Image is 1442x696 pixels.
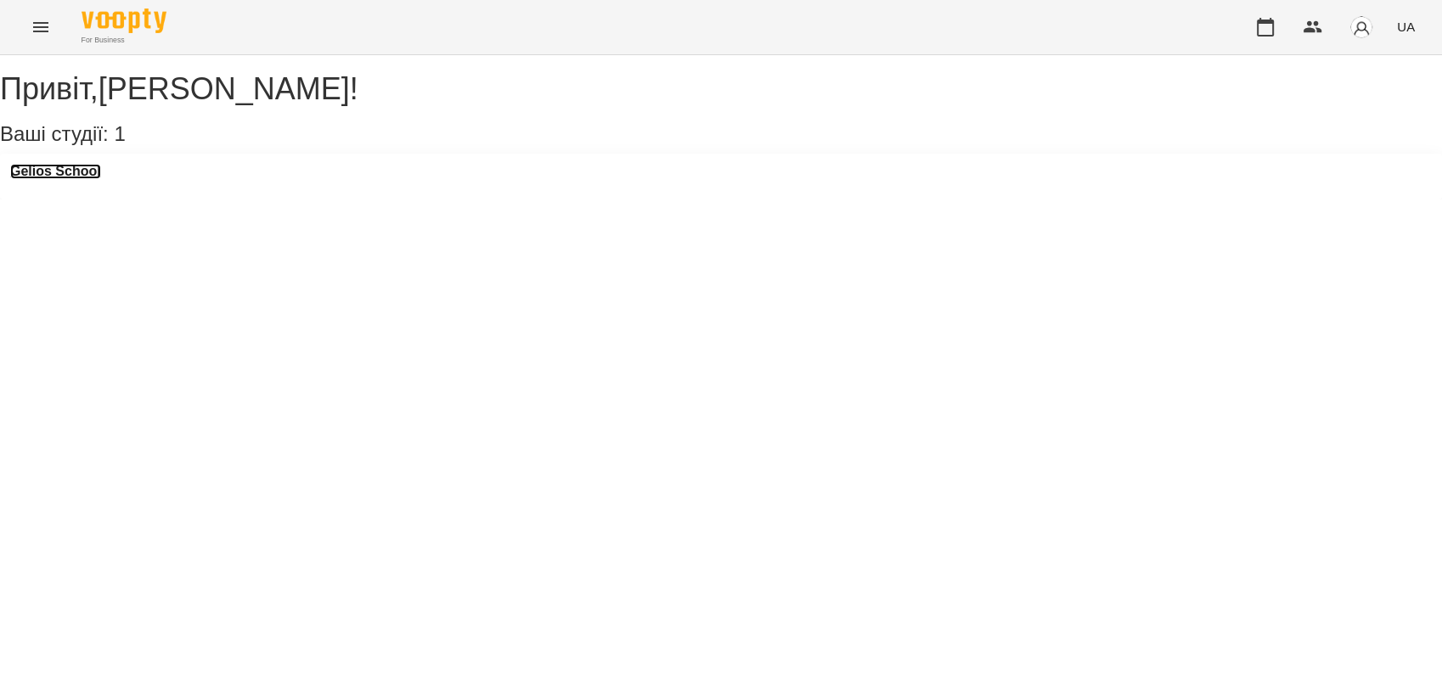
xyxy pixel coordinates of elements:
img: Voopty Logo [82,8,166,33]
button: Menu [20,7,61,48]
a: Gelios School [10,164,101,179]
span: 1 [114,122,125,145]
button: UA [1390,11,1422,42]
span: For Business [82,35,166,46]
img: avatar_s.png [1349,15,1373,39]
span: UA [1397,18,1415,36]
